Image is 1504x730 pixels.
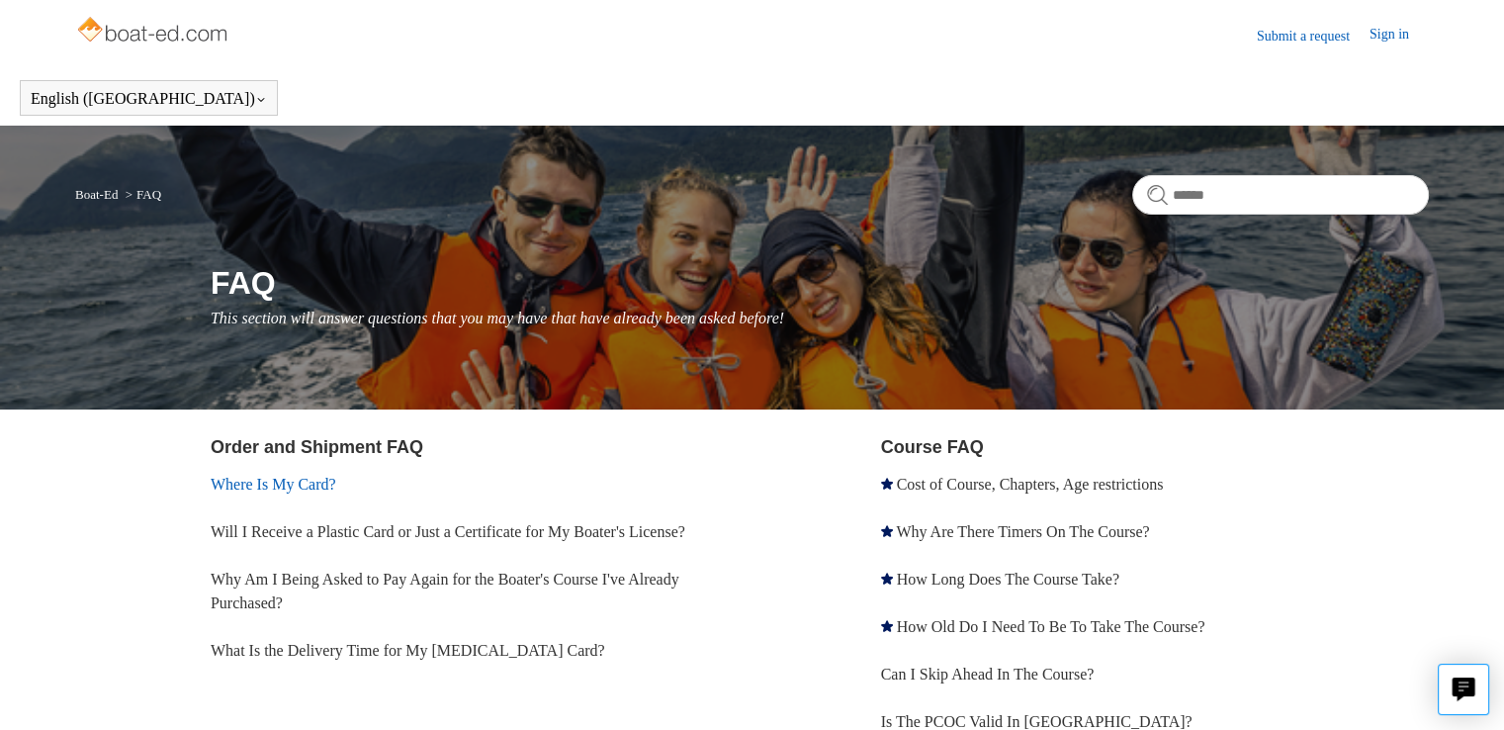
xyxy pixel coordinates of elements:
a: Cost of Course, Chapters, Age restrictions [897,476,1164,493]
a: Is The PCOC Valid In [GEOGRAPHIC_DATA]? [881,713,1193,730]
button: Live chat [1438,664,1489,715]
svg: Promoted article [881,620,893,632]
a: Where Is My Card? [211,476,336,493]
a: Submit a request [1257,26,1370,46]
svg: Promoted article [881,573,893,585]
a: Order and Shipment FAQ [211,437,423,457]
a: Will I Receive a Plastic Card or Just a Certificate for My Boater's License? [211,523,685,540]
svg: Promoted article [881,478,893,490]
li: Boat-Ed [75,187,122,202]
a: How Long Does The Course Take? [897,571,1119,588]
a: Sign in [1370,24,1429,47]
h1: FAQ [211,259,1429,307]
a: Can I Skip Ahead In The Course? [881,666,1095,683]
a: Course FAQ [881,437,984,457]
a: What Is the Delivery Time for My [MEDICAL_DATA] Card? [211,642,605,659]
p: This section will answer questions that you may have that have already been asked before! [211,307,1429,330]
img: Boat-Ed Help Center home page [75,12,232,51]
a: How Old Do I Need To Be To Take The Course? [897,618,1205,635]
a: Boat-Ed [75,187,118,202]
a: Why Are There Timers On The Course? [896,523,1149,540]
svg: Promoted article [881,525,893,537]
a: Why Am I Being Asked to Pay Again for the Boater's Course I've Already Purchased? [211,571,679,611]
button: English ([GEOGRAPHIC_DATA]) [31,90,267,108]
li: FAQ [122,187,161,202]
input: Search [1132,175,1429,215]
